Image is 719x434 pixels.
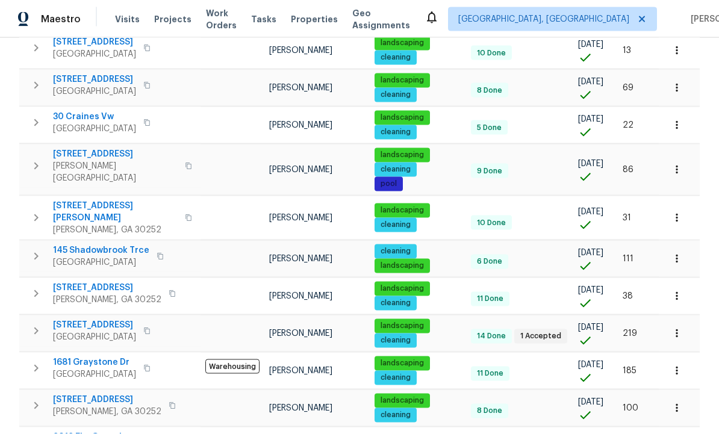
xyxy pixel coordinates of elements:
span: [GEOGRAPHIC_DATA] [53,123,136,135]
span: 38 [623,292,633,300]
span: [STREET_ADDRESS] [53,319,136,331]
span: [GEOGRAPHIC_DATA] [53,331,136,343]
span: landscaping [376,113,429,123]
span: cleaning [376,410,416,420]
span: [STREET_ADDRESS][PERSON_NAME] [53,200,178,224]
span: cleaning [376,246,416,256]
span: landscaping [376,205,429,215]
span: 145 Shadowbrook Trce [53,244,149,256]
span: cleaning [376,335,416,346]
span: 14 Done [472,331,511,341]
span: cleaning [376,127,416,137]
span: [DATE] [578,323,603,332]
span: [DATE] [578,249,603,257]
span: [DATE] [578,40,603,49]
span: [GEOGRAPHIC_DATA] [53,256,149,268]
span: 8 Done [472,85,507,96]
span: [PERSON_NAME], GA 30252 [53,406,161,418]
span: [GEOGRAPHIC_DATA] [53,368,136,380]
span: [PERSON_NAME], GA 30252 [53,294,161,306]
span: [PERSON_NAME] [269,255,332,263]
span: 100 [623,404,638,412]
span: [STREET_ADDRESS] [53,36,136,48]
span: [PERSON_NAME] [269,214,332,222]
span: [PERSON_NAME] [269,329,332,338]
span: landscaping [376,261,429,271]
span: Maestro [41,13,81,25]
span: 10 Done [472,218,511,228]
span: 86 [623,166,633,174]
span: [PERSON_NAME] [269,46,332,55]
span: pool [376,179,402,189]
span: [DATE] [578,286,603,294]
span: 1 Accepted [515,331,566,341]
span: [GEOGRAPHIC_DATA] [53,48,136,60]
span: [STREET_ADDRESS] [53,73,136,85]
span: [PERSON_NAME], GA 30252 [53,224,178,236]
span: cleaning [376,90,416,100]
span: [STREET_ADDRESS] [53,394,161,406]
span: 6 Done [472,256,507,267]
span: Properties [291,13,338,25]
span: [PERSON_NAME] [269,121,332,129]
span: 10 Done [472,48,511,58]
span: 8 Done [472,406,507,416]
span: [PERSON_NAME] [269,166,332,174]
span: [DATE] [578,115,603,123]
span: Projects [154,13,191,25]
span: 11 Done [472,368,508,379]
span: Work Orders [206,7,237,31]
span: landscaping [376,38,429,48]
span: cleaning [376,220,416,230]
span: 1681 Graystone Dr [53,356,136,368]
span: cleaning [376,164,416,175]
span: landscaping [376,284,429,294]
span: landscaping [376,395,429,406]
span: 9 Done [472,166,507,176]
span: 13 [623,46,631,55]
span: [GEOGRAPHIC_DATA] [53,85,136,98]
span: [DATE] [578,208,603,216]
span: Geo Assignments [352,7,410,31]
span: [DATE] [578,398,603,406]
span: landscaping [376,75,429,85]
span: Tasks [251,15,276,23]
span: [STREET_ADDRESS] [53,282,161,294]
span: 69 [623,84,633,92]
span: [GEOGRAPHIC_DATA], [GEOGRAPHIC_DATA] [458,13,629,25]
span: 31 [623,214,631,222]
span: 111 [623,255,633,263]
span: 30 Craines Vw [53,111,136,123]
span: Visits [115,13,140,25]
span: [STREET_ADDRESS] [53,148,178,160]
span: [PERSON_NAME] [269,292,332,300]
span: [PERSON_NAME][GEOGRAPHIC_DATA] [53,160,178,184]
span: [PERSON_NAME] [269,404,332,412]
span: 219 [623,329,637,338]
span: [DATE] [578,160,603,168]
span: [PERSON_NAME] [269,84,332,92]
span: 185 [623,367,637,375]
span: 11 Done [472,294,508,304]
span: landscaping [376,150,429,160]
span: Warehousing [205,359,260,374]
span: cleaning [376,373,416,383]
span: [DATE] [578,78,603,86]
span: landscaping [376,358,429,368]
span: cleaning [376,298,416,308]
span: cleaning [376,52,416,63]
span: [DATE] [578,361,603,369]
span: landscaping [376,321,429,331]
span: 5 Done [472,123,506,133]
span: [PERSON_NAME] [269,367,332,375]
span: 22 [623,121,633,129]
